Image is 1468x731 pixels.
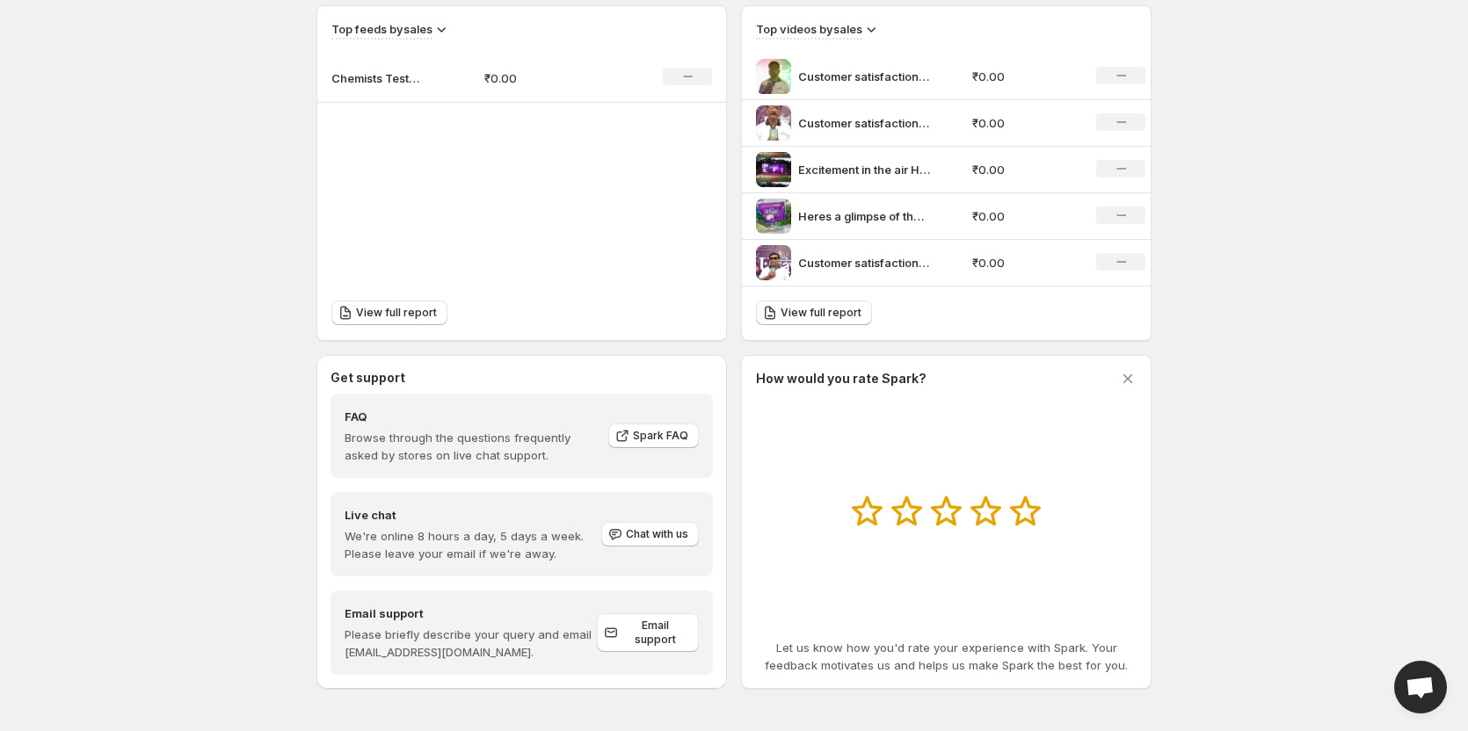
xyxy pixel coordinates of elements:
img: Customer satisfaction at its finest Hear what our clients have to say at the Kelvin Bio-Pharma Ev... [756,245,791,280]
p: Customer satisfaction at its finest Hear what our clients have to say at the [PERSON_NAME] Bio-Ph... [798,68,930,85]
a: Email support [597,613,699,652]
h4: Live chat [345,506,600,524]
h4: FAQ [345,408,596,425]
a: Spark FAQ [608,423,699,448]
span: Spark FAQ [633,429,688,443]
p: Excitement in the air Heres a glimpse of the Lucky Draw at [GEOGRAPHIC_DATA] 2024 Congratulations... [798,161,930,178]
p: Customer satisfaction at its finest Hear what our clients have to say at the [PERSON_NAME] Bio-Ph... [798,114,930,132]
img: Customer satisfaction at its finest Hear what our clients have to say at the Kelvin Bio-Pharma Ev... [756,59,791,94]
h3: Top videos by sales [756,20,862,38]
p: We're online 8 hours a day, 5 days a week. Please leave your email if we're away. [345,527,600,562]
span: View full report [781,306,861,320]
h3: How would you rate Spark? [756,370,927,387]
a: View full report [331,300,447,325]
p: ₹0.00 [484,69,609,87]
span: View full report [356,306,437,320]
img: Customer satisfaction at its finest Hear what our clients have to say at the Kelvin Bio-Pharma Ev... [756,105,791,141]
p: Heres a glimpse of the incredible moments from Utsav 2024 A celebration of growth innovation and ... [798,207,930,225]
p: ₹0.00 [972,161,1076,178]
p: ₹0.00 [972,114,1076,132]
span: Email support [621,619,688,647]
p: Browse through the questions frequently asked by stores on live chat support. [345,429,596,464]
h3: Get support [331,369,405,387]
p: ₹0.00 [972,207,1076,225]
div: Open chat [1394,661,1447,713]
p: Chemists Testimonials [331,69,419,87]
p: Customer satisfaction at its finest Hear what our clients have to say at the [PERSON_NAME] Bio-Ph... [798,254,930,271]
p: ₹0.00 [972,254,1076,271]
p: Let us know how you'd rate your experience with Spark. Your feedback motivates us and helps us ma... [756,639,1137,674]
a: View full report [756,300,872,325]
p: ₹0.00 [972,68,1076,85]
h4: Email support [345,604,597,622]
img: Heres a glimpse of the incredible moments from Utsav 2024 A celebration of growth innovation and ... [756,199,791,234]
img: Excitement in the air Heres a glimpse of the Lucky Draw at Utsav 2024 Congratulations to all the ... [756,152,791,187]
span: Chat with us [626,527,688,541]
h3: Top feeds by sales [331,20,432,38]
button: Chat with us [601,522,699,546]
p: Please briefly describe your query and email [EMAIL_ADDRESS][DOMAIN_NAME]. [345,626,597,661]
